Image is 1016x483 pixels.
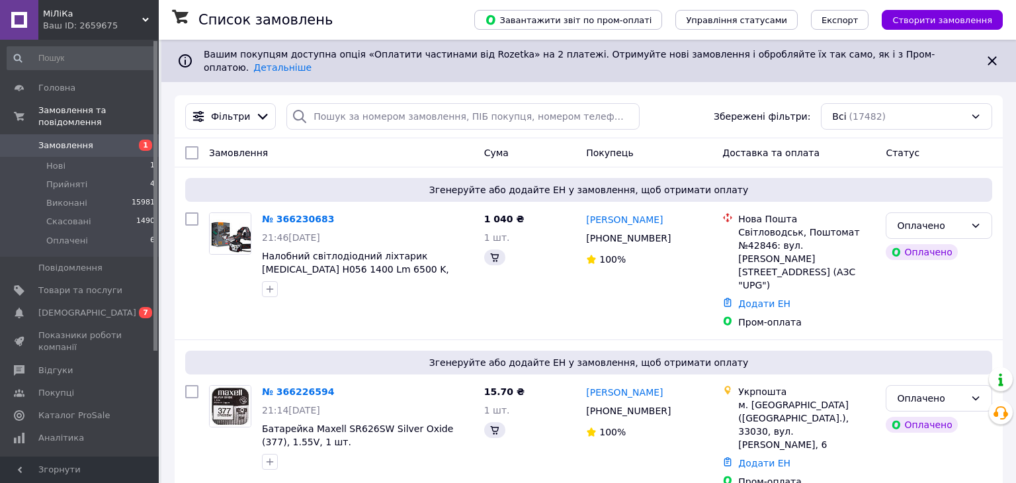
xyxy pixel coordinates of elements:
[583,229,673,247] div: [PHONE_NUMBER]
[38,410,110,421] span: Каталог ProSale
[190,183,987,197] span: Згенеруйте або додайте ЕН у замовлення, щоб отримати оплату
[38,285,122,296] span: Товари та послуги
[136,216,155,228] span: 1490
[897,218,965,233] div: Оплачено
[209,148,268,158] span: Замовлення
[43,20,159,32] div: Ваш ID: 2659675
[484,148,509,158] span: Cума
[286,103,639,130] input: Пошук за номером замовлення, ПІБ покупця, номером телефону, Email, номером накладної
[599,427,626,437] span: 100%
[484,405,510,416] span: 1 шт.
[150,235,155,247] span: 6
[474,10,662,30] button: Завантажити звіт по пром-оплаті
[484,386,525,397] span: 15.70 ₴
[738,458,790,468] a: Додати ЕН
[738,398,875,451] div: м. [GEOGRAPHIC_DATA] ([GEOGRAPHIC_DATA].), 33030, вул. [PERSON_NAME], 6
[886,417,957,433] div: Оплачено
[484,214,525,224] span: 1 040 ₴
[738,298,790,309] a: Додати ЕН
[583,402,673,420] div: [PHONE_NUMBER]
[46,179,87,191] span: Прийняті
[209,212,251,255] a: Фото товару
[262,386,334,397] a: № 366226594
[43,8,142,20] span: МіЛіКа
[46,216,91,228] span: Скасовані
[714,110,810,123] span: Збережені фільтри:
[211,110,250,123] span: Фільтри
[738,226,875,292] div: Світловодськ, Поштомат №42846: вул. [PERSON_NAME][STREET_ADDRESS] (АЗС "UPG")
[253,62,312,73] a: Детальніше
[38,262,103,274] span: Повідомлення
[38,365,73,376] span: Відгуки
[882,10,1003,30] button: Створити замовлення
[892,15,992,25] span: Створити замовлення
[46,235,88,247] span: Оплачені
[811,10,869,30] button: Експорт
[262,251,452,288] a: Налобний світлодіодний ліхтарик [MEDICAL_DATA] H056 1400 Lm 6500 K, знімний акумулятор 2*18650 22...
[586,148,633,158] span: Покупець
[262,232,320,243] span: 21:46[DATE]
[150,179,155,191] span: 4
[484,232,510,243] span: 1 шт.
[599,254,626,265] span: 100%
[586,386,663,399] a: [PERSON_NAME]
[38,329,122,353] span: Показники роботи компанії
[139,307,152,318] span: 7
[686,15,787,25] span: Управління статусами
[210,213,251,254] img: Фото товару
[139,140,152,151] span: 1
[38,307,136,319] span: [DEMOGRAPHIC_DATA]
[132,197,155,209] span: 15981
[38,432,84,444] span: Аналітика
[886,148,919,158] span: Статус
[38,82,75,94] span: Головна
[150,160,155,172] span: 1
[586,213,663,226] a: [PERSON_NAME]
[198,12,333,28] h1: Список замовлень
[204,49,935,73] span: Вашим покупцям доступна опція «Оплатити частинами від Rozetka» на 2 платежі. Отримуйте нові замов...
[209,385,251,427] a: Фото товару
[190,356,987,369] span: Згенеруйте або додайте ЕН у замовлення, щоб отримати оплату
[262,405,320,416] span: 21:14[DATE]
[262,423,453,447] a: Батарейка Maxell SR626SW Silver Oxide (377), 1.55V, 1 шт.
[210,386,251,426] img: Фото товару
[46,197,87,209] span: Виконані
[38,455,122,478] span: Інструменти веб-майстра та SEO
[822,15,859,25] span: Експорт
[738,316,875,329] div: Пром-оплата
[262,214,334,224] a: № 366230683
[738,385,875,398] div: Укрпошта
[832,110,846,123] span: Всі
[38,387,74,399] span: Покупці
[46,160,65,172] span: Нові
[675,10,798,30] button: Управління статусами
[849,111,886,122] span: (17482)
[868,14,1003,24] a: Створити замовлення
[38,140,93,152] span: Замовлення
[886,244,957,260] div: Оплачено
[897,391,965,406] div: Оплачено
[738,212,875,226] div: Нова Пошта
[485,14,652,26] span: Завантажити звіт по пром-оплаті
[722,148,820,158] span: Доставка та оплата
[7,46,156,70] input: Пошук
[38,105,159,128] span: Замовлення та повідомлення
